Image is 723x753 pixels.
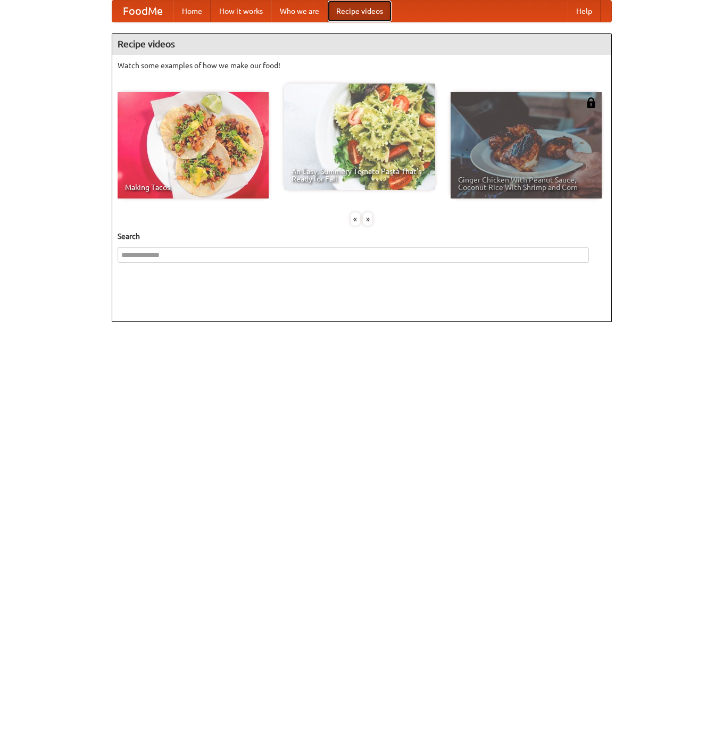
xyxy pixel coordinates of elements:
a: Recipe videos [328,1,392,22]
div: » [363,212,372,226]
a: FoodMe [112,1,173,22]
a: Making Tacos [118,92,269,198]
h5: Search [118,231,606,242]
span: An Easy, Summery Tomato Pasta That's Ready for Fall [292,168,428,183]
a: Home [173,1,211,22]
img: 483408.png [586,97,596,108]
a: An Easy, Summery Tomato Pasta That's Ready for Fall [284,84,435,190]
h4: Recipe videos [112,34,611,55]
span: Making Tacos [125,184,261,191]
div: « [351,212,360,226]
a: Who we are [271,1,328,22]
a: Help [568,1,601,22]
p: Watch some examples of how we make our food! [118,60,606,71]
a: How it works [211,1,271,22]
